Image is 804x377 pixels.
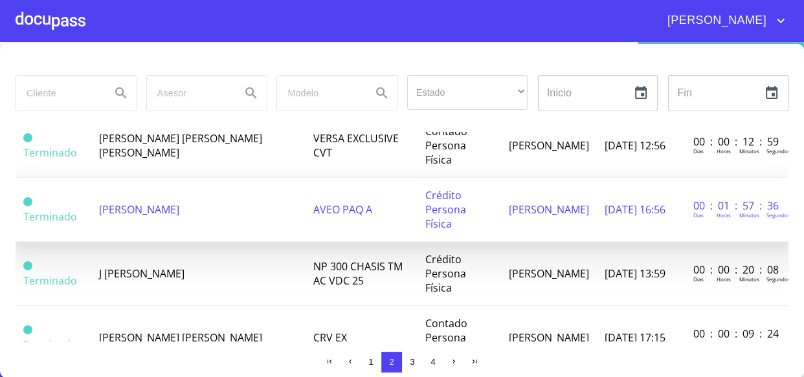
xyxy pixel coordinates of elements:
span: Crédito Persona Física [425,188,466,231]
p: Horas [717,339,731,347]
p: Horas [717,147,731,155]
p: Segundos [766,339,790,347]
span: [DATE] 16:56 [605,202,665,217]
span: J [PERSON_NAME] [99,266,184,281]
p: Dias [693,211,704,219]
p: Segundos [766,147,790,155]
span: [PERSON_NAME] [509,138,589,153]
span: Contado Persona Física [425,316,467,359]
button: 1 [361,352,381,372]
button: Search [236,78,267,109]
span: [PERSON_NAME] [PERSON_NAME] [99,330,262,345]
span: 2 [389,357,394,367]
span: Terminado [23,274,77,288]
p: Minutos [739,339,759,347]
p: Dias [693,275,704,283]
span: [PERSON_NAME] [509,202,589,217]
span: Terminado [23,325,32,334]
input: search [16,76,100,111]
p: Horas [717,275,731,283]
span: Terminado [23,197,32,206]
span: Crédito Persona Física [425,252,466,295]
span: [PERSON_NAME] [509,330,589,345]
input: search [277,76,361,111]
span: Contado Persona Física [425,124,467,167]
div: ​ [407,75,528,110]
button: 2 [381,352,402,372]
p: Segundos [766,211,790,219]
p: Dias [693,339,704,347]
span: [PERSON_NAME] [658,10,773,31]
p: 00 : 00 : 12 : 59 [693,135,781,149]
p: Minutos [739,211,759,219]
span: [DATE] 12:56 [605,138,665,153]
span: Terminado [23,338,77,352]
p: 00 : 00 : 20 : 08 [693,263,781,277]
span: [PERSON_NAME] [PERSON_NAME] [PERSON_NAME] [99,131,262,160]
span: Terminado [23,145,77,160]
p: Dias [693,147,704,155]
span: Terminado [23,210,77,224]
span: AVEO PAQ A [313,202,372,217]
span: Terminado [23,133,32,142]
span: [DATE] 17:15 [605,330,665,345]
button: account of current user [658,10,788,31]
p: Segundos [766,275,790,283]
span: VERSA EXCLUSIVE CVT [313,131,399,160]
p: Minutos [739,275,759,283]
p: Horas [717,211,731,219]
p: 00 : 00 : 09 : 24 [693,327,781,341]
button: 4 [423,352,443,372]
span: 1 [368,357,373,367]
input: search [147,76,231,111]
span: 3 [410,357,414,367]
span: CRV EX [313,330,347,345]
span: [DATE] 13:59 [605,266,665,281]
span: [PERSON_NAME] [99,202,179,217]
button: 3 [402,352,423,372]
span: 4 [430,357,435,367]
span: NP 300 CHASIS TM AC VDC 25 [313,259,403,288]
button: Search [366,78,397,109]
p: Minutos [739,147,759,155]
span: [PERSON_NAME] [509,266,589,281]
span: Terminado [23,261,32,270]
button: Search [106,78,137,109]
p: 00 : 01 : 57 : 36 [693,199,781,213]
